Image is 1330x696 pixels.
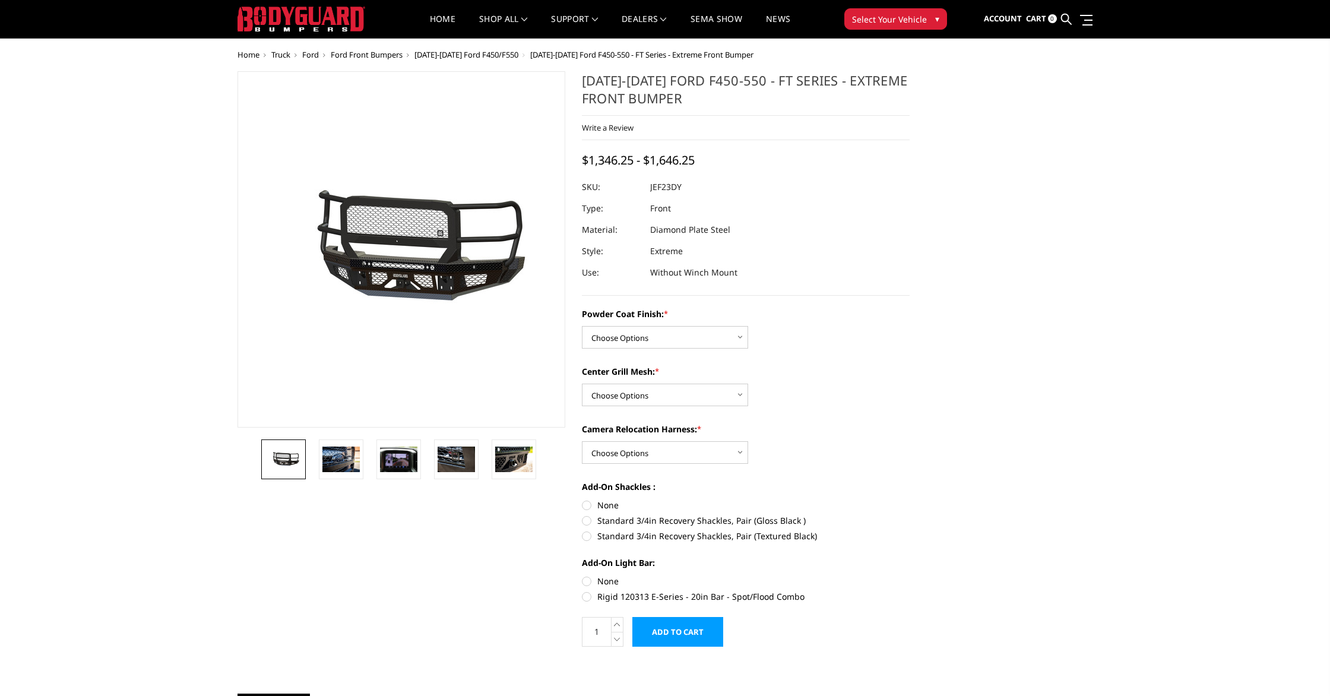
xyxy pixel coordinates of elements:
dd: Extreme [650,241,683,262]
dt: Type: [582,198,641,219]
label: Add-On Light Bar: [582,556,910,569]
span: [DATE]-[DATE] Ford F450-550 - FT Series - Extreme Front Bumper [530,49,753,60]
img: Clear View Camera: Relocate your front camera and keep the functionality completely. [380,447,417,472]
span: 0 [1048,14,1057,23]
iframe: Chat Widget [1271,639,1330,696]
h1: [DATE]-[DATE] Ford F450-550 - FT Series - Extreme Front Bumper [582,71,910,116]
a: Support [551,15,598,38]
span: Select Your Vehicle [852,13,927,26]
a: SEMA Show [691,15,742,38]
a: [DATE]-[DATE] Ford F450/F550 [414,49,518,60]
label: Rigid 120313 E-Series - 20in Bar - Spot/Flood Combo [582,590,910,603]
span: ▾ [935,12,939,25]
dd: Without Winch Mount [650,262,737,283]
span: Account [984,13,1022,24]
a: Ford [302,49,319,60]
a: Truck [271,49,290,60]
button: Select Your Vehicle [844,8,947,30]
a: Dealers [622,15,667,38]
a: Account [984,3,1022,35]
label: None [582,575,910,587]
a: 2023-2025 Ford F450-550 - FT Series - Extreme Front Bumper [237,71,565,428]
a: Home [430,15,455,38]
a: News [766,15,790,38]
a: Cart 0 [1026,3,1057,35]
dd: Diamond Plate Steel [650,219,730,241]
dt: SKU: [582,176,641,198]
dd: JEF23DY [650,176,682,198]
span: $1,346.25 - $1,646.25 [582,152,695,168]
a: Write a Review [582,122,634,133]
a: shop all [479,15,527,38]
img: BODYGUARD BUMPERS [237,7,365,31]
img: 2023-2025 Ford F450-550 - FT Series - Extreme Front Bumper [322,447,360,472]
label: Center Grill Mesh: [582,365,910,378]
dt: Use: [582,262,641,283]
img: 2023-2025 Ford F450-550 - FT Series - Extreme Front Bumper [438,447,475,472]
dd: Front [650,198,671,219]
label: Camera Relocation Harness: [582,423,910,435]
label: None [582,499,910,511]
dt: Style: [582,241,641,262]
input: Add to Cart [632,617,723,647]
label: Standard 3/4in Recovery Shackles, Pair (Gloss Black ) [582,514,910,527]
dt: Material: [582,219,641,241]
img: 2023-2025 Ford F450-550 - FT Series - Extreme Front Bumper [495,447,533,472]
a: Ford Front Bumpers [331,49,403,60]
label: Standard 3/4in Recovery Shackles, Pair (Textured Black) [582,530,910,542]
label: Add-On Shackles : [582,480,910,493]
img: 2023-2025 Ford F450-550 - FT Series - Extreme Front Bumper [265,451,302,468]
span: Cart [1026,13,1046,24]
label: Powder Coat Finish: [582,308,910,320]
a: Home [237,49,259,60]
